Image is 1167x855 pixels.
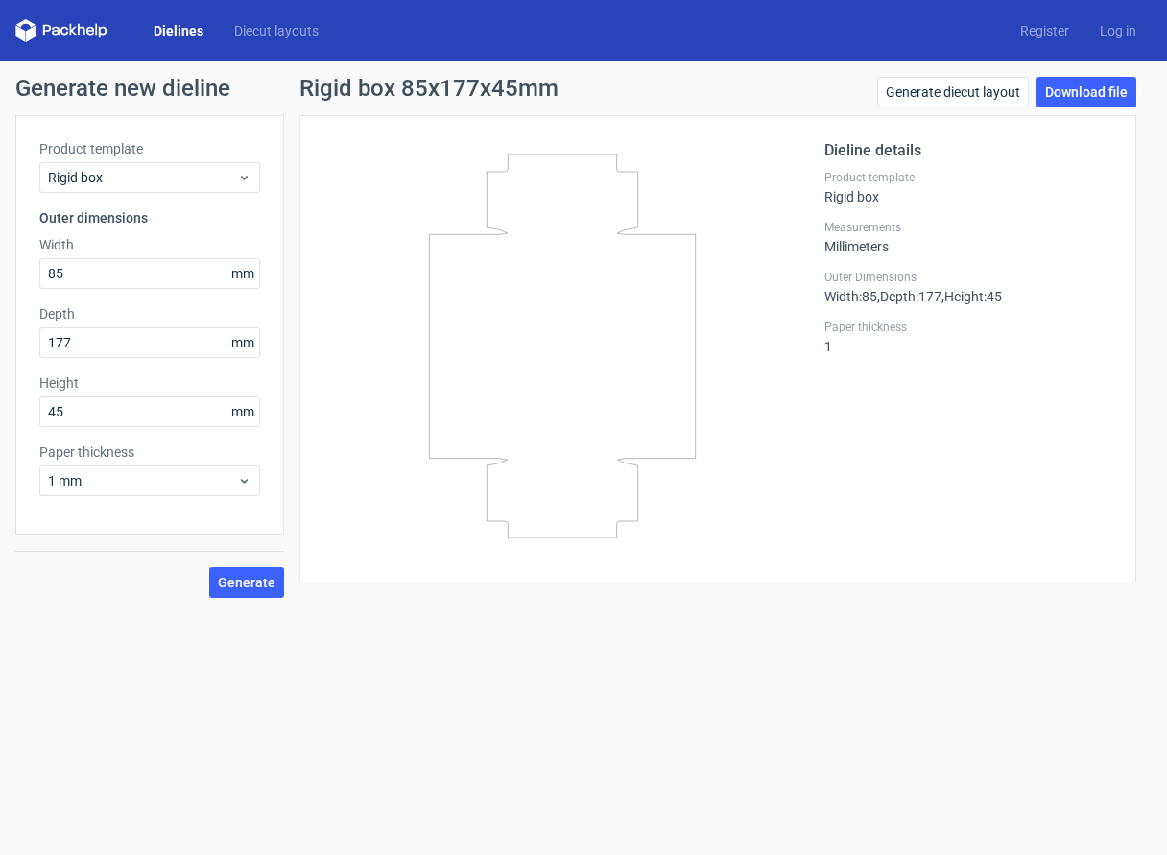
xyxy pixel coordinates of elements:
span: mm [226,328,259,357]
button: Generate [209,567,284,598]
div: Millimeters [824,220,1112,254]
label: Width [39,235,260,254]
a: Register [1005,21,1084,40]
label: Height [39,373,260,392]
a: Log in [1084,21,1152,40]
label: Product template [824,170,1112,185]
label: Depth [39,304,260,323]
div: 1 [824,320,1112,354]
a: Download file [1036,77,1136,107]
a: Generate diecut layout [877,77,1029,107]
h3: Outer dimensions [39,208,260,227]
span: Width : 85 [824,289,877,304]
label: Paper thickness [39,442,260,462]
h1: Rigid box 85x177x45mm [299,77,559,100]
h2: Dieline details [824,139,1112,162]
span: Rigid box [48,168,237,187]
a: Diecut layouts [219,21,334,40]
label: Measurements [824,220,1112,235]
h1: Generate new dieline [15,77,1152,100]
span: , Depth : 177 [877,289,941,304]
label: Paper thickness [824,320,1112,335]
label: Outer Dimensions [824,270,1112,285]
label: Product template [39,139,260,158]
span: 1 mm [48,471,237,490]
a: Dielines [138,21,219,40]
span: mm [226,397,259,426]
div: Rigid box [824,170,1112,204]
span: Generate [218,576,275,589]
span: , Height : 45 [941,289,1002,304]
span: mm [226,259,259,288]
